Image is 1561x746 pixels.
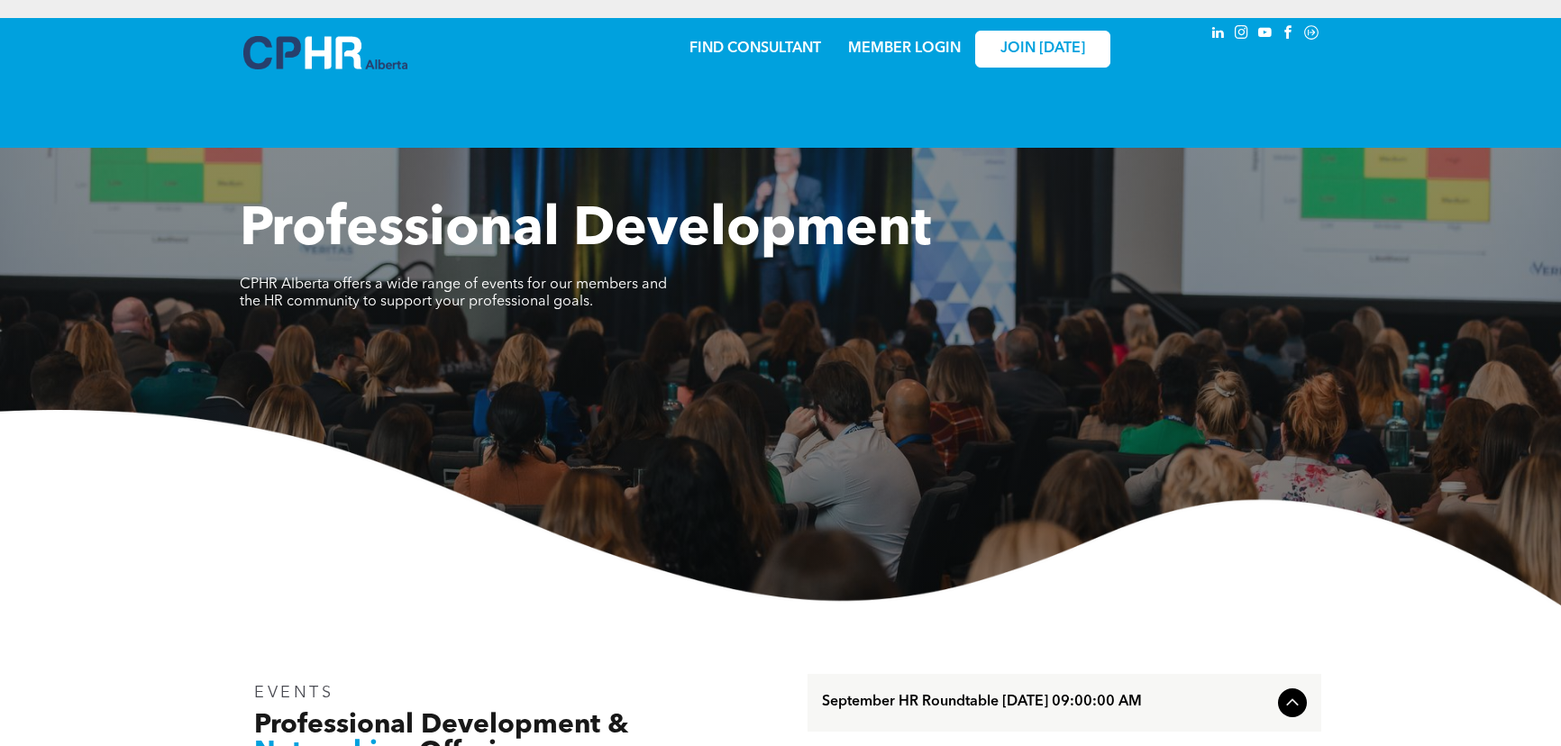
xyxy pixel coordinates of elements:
a: facebook [1278,23,1298,47]
span: Professional Development & [254,712,628,739]
a: FIND CONSULTANT [689,41,821,56]
span: JOIN [DATE] [1000,41,1085,58]
a: Social network [1301,23,1321,47]
span: CPHR Alberta offers a wide range of events for our members and the HR community to support your p... [240,277,667,309]
a: youtube [1255,23,1274,47]
span: EVENTS [254,685,334,701]
span: September HR Roundtable [DATE] 09:00:00 AM [822,694,1271,711]
a: MEMBER LOGIN [848,41,961,56]
img: A blue and white logo for cp alberta [243,36,407,69]
span: Professional Development [240,204,931,258]
a: JOIN [DATE] [975,31,1110,68]
a: linkedin [1208,23,1228,47]
a: instagram [1231,23,1251,47]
